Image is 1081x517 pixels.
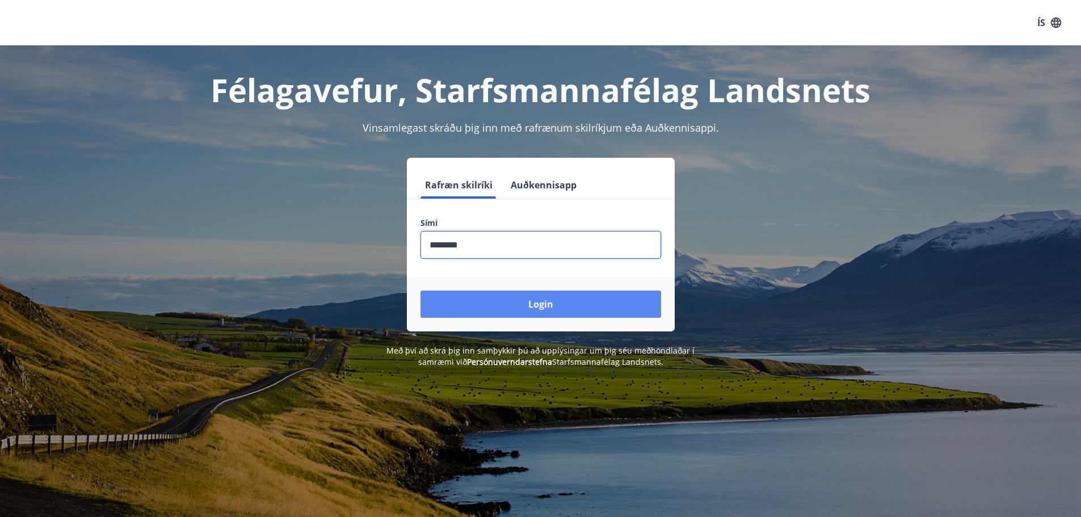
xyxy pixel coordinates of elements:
[146,68,936,111] h1: Félagavefur, Starfsmannafélag Landsnets
[420,217,661,229] label: Sími
[467,356,552,367] a: Persónuverndarstefna
[420,291,661,318] button: Login
[363,121,719,134] span: Vinsamlegast skráðu þig inn með rafrænum skilríkjum eða Auðkennisappi.
[1031,12,1067,33] button: ÍS
[420,171,497,199] button: Rafræn skilríki
[386,345,695,367] span: Með því að skrá þig inn samþykkir þú að upplýsingar um þig séu meðhöndlaðar í samræmi við Starfsm...
[506,171,581,199] button: Auðkennisapp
